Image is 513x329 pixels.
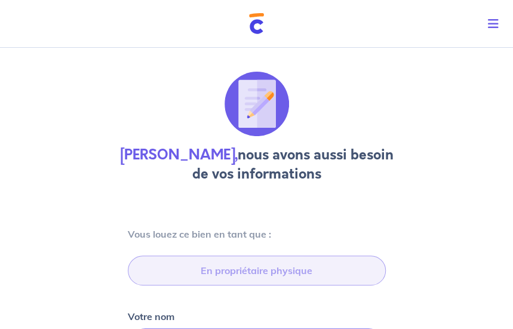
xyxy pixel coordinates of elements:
[128,227,386,241] p: Vous louez ce bien en tant que :
[128,309,174,324] p: Votre nom
[128,256,386,285] input: category-placeholder
[249,13,264,34] img: Cautioneo
[113,146,400,184] h4: nous avons aussi besoin de vos informations
[120,145,238,165] strong: [PERSON_NAME],
[478,8,513,39] button: Toggle navigation
[225,72,289,136] img: illu_document_signature.svg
